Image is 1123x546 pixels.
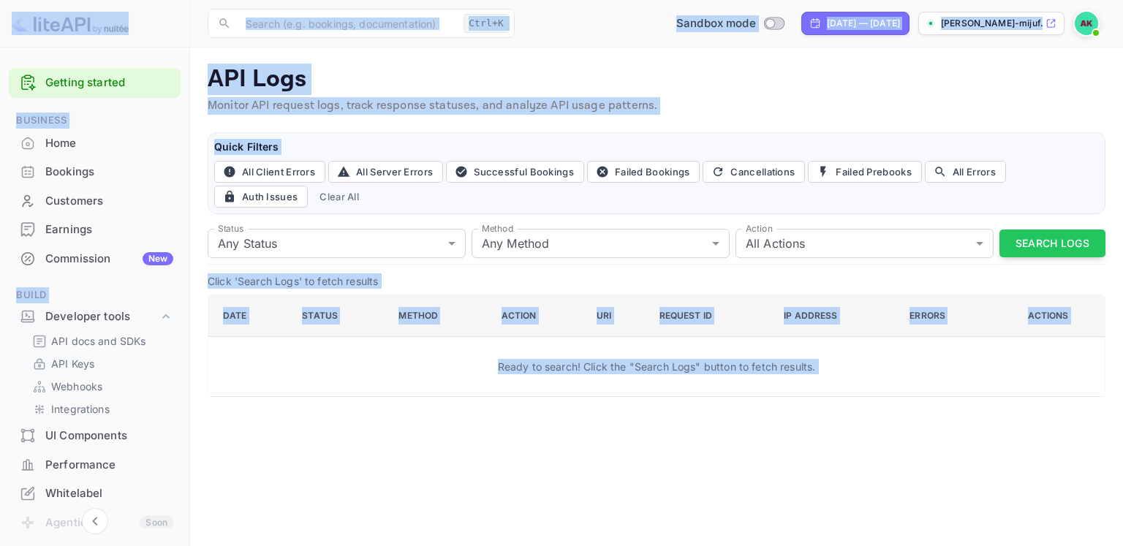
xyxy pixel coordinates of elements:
div: Customers [9,187,181,216]
div: Customers [45,193,173,210]
button: Collapse navigation [82,508,108,534]
button: All Server Errors [328,161,443,183]
a: Whitelabel [9,479,181,507]
p: Webhooks [51,379,102,394]
a: Getting started [45,75,173,91]
a: API Keys [32,356,169,371]
div: CommissionNew [9,245,181,273]
th: IP Address [772,295,898,337]
button: Search Logs [999,230,1105,258]
th: Method [387,295,489,337]
div: Whitelabel [9,479,181,508]
a: Earnings [9,216,181,243]
button: Clear All [314,186,365,208]
p: Monitor API request logs, track response statuses, and analyze API usage patterns. [208,97,1105,115]
div: Earnings [9,216,181,244]
div: Performance [9,451,181,479]
div: Ctrl+K [464,14,509,33]
div: Integrations [26,398,175,420]
button: Failed Bookings [587,161,700,183]
button: All Client Errors [214,161,325,183]
input: Search (e.g. bookings, documentation) [237,9,458,38]
p: Integrations [51,401,110,417]
img: LiteAPI logo [12,12,129,35]
div: Developer tools [9,304,181,330]
th: Actions [994,295,1105,337]
th: URI [585,295,648,337]
img: Amaan Khan [1075,12,1098,35]
th: Action [490,295,585,337]
div: Home [45,135,173,152]
span: Sandbox mode [676,15,756,32]
label: Method [482,222,513,235]
p: API docs and SDKs [51,333,146,349]
label: Status [218,222,243,235]
th: Status [290,295,387,337]
h6: Quick Filters [214,139,1099,155]
a: Bookings [9,158,181,185]
button: Cancellations [703,161,805,183]
span: Business [9,113,181,129]
label: Action [746,222,773,235]
a: Customers [9,187,181,214]
th: Request ID [648,295,773,337]
a: UI Components [9,422,181,449]
button: Failed Prebooks [808,161,922,183]
a: Performance [9,451,181,478]
p: [PERSON_NAME]-mijuf.[PERSON_NAME]... [941,17,1043,30]
a: API docs and SDKs [32,333,169,349]
div: Bookings [9,158,181,186]
div: Performance [45,457,173,474]
a: Integrations [32,401,169,417]
div: UI Components [9,422,181,450]
div: Home [9,129,181,158]
div: [DATE] — [DATE] [827,17,900,30]
div: Developer tools [45,308,159,325]
th: Errors [898,295,994,337]
a: Home [9,129,181,156]
th: Date [208,295,291,337]
div: Earnings [45,221,173,238]
button: Auth Issues [214,186,308,208]
div: All Actions [736,229,994,258]
div: Commission [45,251,173,268]
div: Switch to Production mode [670,15,790,32]
a: CommissionNew [9,245,181,272]
p: API Keys [51,356,94,371]
div: Any Status [208,229,466,258]
div: API docs and SDKs [26,330,175,352]
div: UI Components [45,428,173,444]
div: Whitelabel [45,485,173,502]
div: Webhooks [26,376,175,397]
div: API Keys [26,353,175,374]
div: Getting started [9,68,181,98]
div: Any Method [472,229,730,258]
p: Click 'Search Logs' to fetch results [208,273,1105,289]
button: Successful Bookings [446,161,584,183]
div: Bookings [45,164,173,181]
span: Build [9,287,181,303]
div: New [143,252,173,265]
button: All Errors [925,161,1006,183]
p: API Logs [208,65,1105,94]
p: Ready to search! Click the "Search Logs" button to fetch results. [498,359,816,374]
a: Webhooks [32,379,169,394]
